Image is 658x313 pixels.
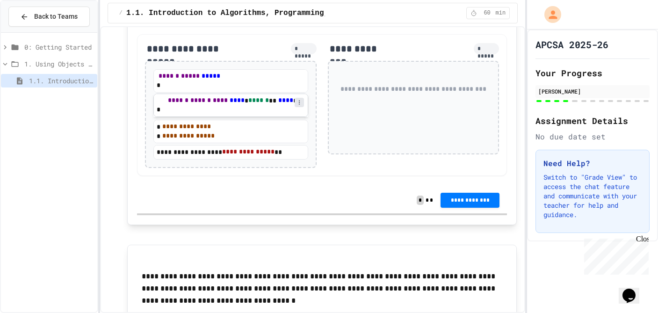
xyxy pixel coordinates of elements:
button: Back to Teams [8,7,90,27]
div: Chat with us now!Close [4,4,65,59]
span: / [119,9,123,17]
span: min [496,9,506,17]
h2: Assignment Details [535,114,650,127]
span: 1.1. Introduction to Algorithms, Programming, and Compilers [29,76,94,86]
span: 1.1. Introduction to Algorithms, Programming, and Compilers [126,7,391,19]
h1: APCSA 2025-26 [535,38,608,51]
iframe: chat widget [580,235,649,275]
div: [PERSON_NAME] [538,87,647,95]
p: Switch to "Grade View" to access the chat feature and communicate with your teacher for help and ... [543,173,642,219]
div: My Account [535,4,564,25]
span: 60 [480,9,495,17]
h3: Need Help? [543,158,642,169]
span: 0: Getting Started [24,42,94,52]
h2: Your Progress [535,66,650,80]
span: Back to Teams [34,12,78,22]
span: 1. Using Objects and Methods [24,59,94,69]
div: No due date set [535,131,650,142]
iframe: chat widget [619,276,649,304]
